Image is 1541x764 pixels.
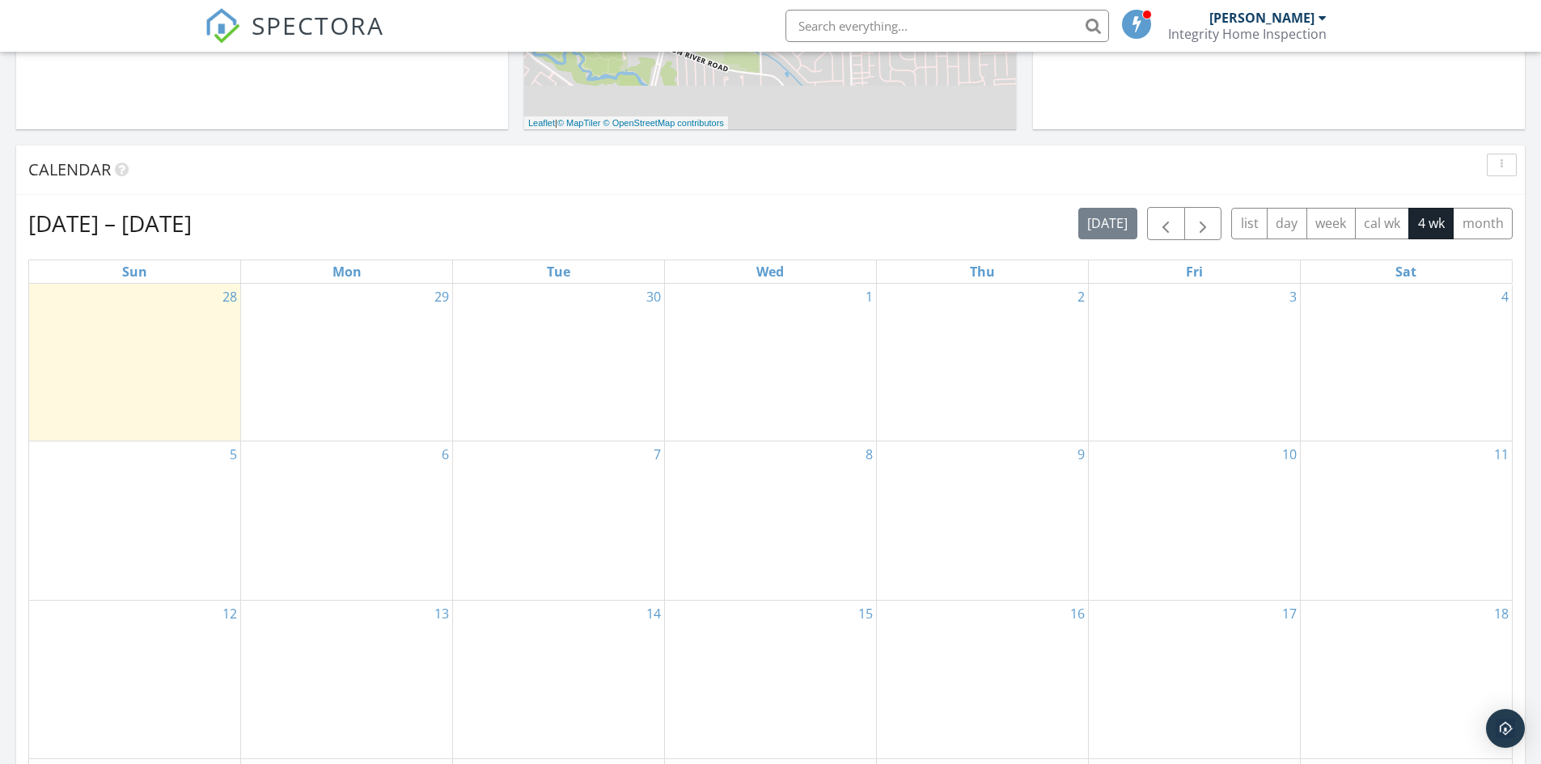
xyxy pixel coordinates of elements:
[643,601,664,627] a: Go to October 14, 2025
[876,284,1088,441] td: Go to October 2, 2025
[1168,26,1327,42] div: Integrity Home Inspection
[241,284,453,441] td: Go to September 29, 2025
[665,284,877,441] td: Go to October 1, 2025
[557,118,601,128] a: © MapTiler
[1078,208,1137,239] button: [DATE]
[753,260,787,283] a: Wednesday
[431,601,452,627] a: Go to October 13, 2025
[28,207,192,239] h2: [DATE] – [DATE]
[1209,10,1315,26] div: [PERSON_NAME]
[1088,600,1300,758] td: Go to October 17, 2025
[528,118,555,128] a: Leaflet
[862,441,876,467] a: Go to October 8, 2025
[28,158,111,180] span: Calendar
[453,441,665,600] td: Go to October 7, 2025
[1088,441,1300,600] td: Go to October 10, 2025
[1491,601,1512,627] a: Go to October 18, 2025
[643,284,664,310] a: Go to September 30, 2025
[1300,600,1512,758] td: Go to October 18, 2025
[1067,601,1088,627] a: Go to October 16, 2025
[1074,441,1088,467] a: Go to October 9, 2025
[1300,284,1512,441] td: Go to October 4, 2025
[329,260,365,283] a: Monday
[1491,441,1512,467] a: Go to October 11, 2025
[876,441,1088,600] td: Go to October 9, 2025
[1306,208,1356,239] button: week
[29,441,241,600] td: Go to October 5, 2025
[650,441,664,467] a: Go to October 7, 2025
[431,284,452,310] a: Go to September 29, 2025
[967,260,998,283] a: Thursday
[665,600,877,758] td: Go to October 15, 2025
[1279,601,1300,627] a: Go to October 17, 2025
[1279,441,1300,467] a: Go to October 10, 2025
[1088,284,1300,441] td: Go to October 3, 2025
[1453,208,1513,239] button: month
[1183,260,1206,283] a: Friday
[1231,208,1268,239] button: list
[855,601,876,627] a: Go to October 15, 2025
[1355,208,1410,239] button: cal wk
[603,118,724,128] a: © OpenStreetMap contributors
[1486,709,1525,748] div: Open Intercom Messenger
[1074,284,1088,310] a: Go to October 2, 2025
[219,601,240,627] a: Go to October 12, 2025
[1267,208,1307,239] button: day
[241,441,453,600] td: Go to October 6, 2025
[241,600,453,758] td: Go to October 13, 2025
[453,600,665,758] td: Go to October 14, 2025
[219,284,240,310] a: Go to September 28, 2025
[29,284,241,441] td: Go to September 28, 2025
[544,260,574,283] a: Tuesday
[1392,260,1420,283] a: Saturday
[453,284,665,441] td: Go to September 30, 2025
[1498,284,1512,310] a: Go to October 4, 2025
[29,600,241,758] td: Go to October 12, 2025
[665,441,877,600] td: Go to October 8, 2025
[1300,441,1512,600] td: Go to October 11, 2025
[438,441,452,467] a: Go to October 6, 2025
[205,22,384,56] a: SPECTORA
[862,284,876,310] a: Go to October 1, 2025
[785,10,1109,42] input: Search everything...
[1184,207,1222,240] button: Next
[226,441,240,467] a: Go to October 5, 2025
[119,260,150,283] a: Sunday
[524,116,728,130] div: |
[1147,207,1185,240] button: Previous
[1286,284,1300,310] a: Go to October 3, 2025
[876,600,1088,758] td: Go to October 16, 2025
[252,8,384,42] span: SPECTORA
[205,8,240,44] img: The Best Home Inspection Software - Spectora
[1408,208,1454,239] button: 4 wk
